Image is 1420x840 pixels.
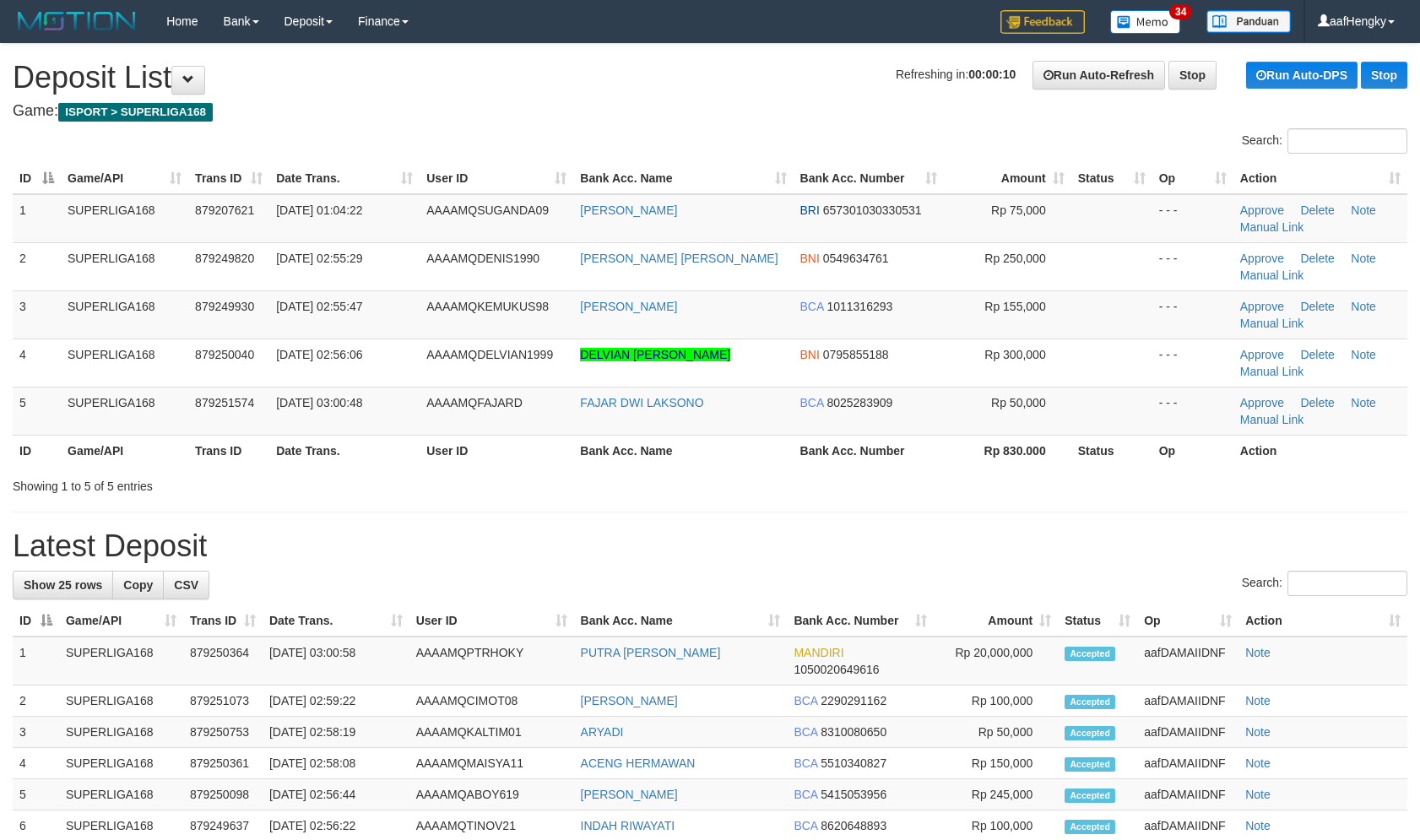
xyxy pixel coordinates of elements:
th: Bank Acc. Number [794,435,944,466]
img: Button%20Memo.svg [1110,10,1181,34]
h1: Latest Deposit [13,529,1407,563]
td: [DATE] 02:58:19 [263,717,409,748]
a: [PERSON_NAME] [581,788,678,801]
span: Copy 8310080650 to clipboard [821,725,886,739]
a: ARYADI [581,725,624,739]
span: Copy 8620648893 to clipboard [821,819,886,832]
span: CSV [174,578,198,592]
td: 1 [13,637,59,686]
td: aafDAMAIIDNF [1137,637,1238,686]
span: AAAAMQKEMUKUS98 [426,300,549,313]
span: Accepted [1065,820,1115,834]
td: - - - [1152,290,1233,339]
label: Search: [1242,128,1407,154]
a: Run Auto-DPS [1246,62,1358,89]
td: SUPERLIGA168 [61,242,188,290]
span: Refreshing in: [896,68,1016,81]
th: Date Trans.: activate to sort column ascending [263,605,409,637]
td: aafDAMAIIDNF [1137,717,1238,748]
td: 5 [13,779,59,810]
a: Note [1351,203,1376,217]
a: Note [1245,819,1271,832]
th: Bank Acc. Number: activate to sort column ascending [787,605,934,637]
th: Op: activate to sort column ascending [1137,605,1238,637]
td: aafDAMAIIDNF [1137,779,1238,810]
td: 879251073 [183,686,263,717]
span: Copy 0795855188 to clipboard [823,348,889,361]
th: Bank Acc. Name [573,435,793,466]
a: Note [1245,788,1271,801]
input: Search: [1287,128,1407,154]
span: AAAAMQFAJARD [426,396,523,409]
th: Action [1233,435,1407,466]
th: Date Trans. [269,435,420,466]
span: 879250040 [195,348,254,361]
span: AAAAMQDELVIAN1999 [426,348,553,361]
th: Amount: activate to sort column ascending [934,605,1058,637]
a: [PERSON_NAME] [581,694,678,707]
td: SUPERLIGA168 [61,387,188,435]
span: Copy 8025283909 to clipboard [827,396,892,409]
span: AAAAMQDENIS1990 [426,252,539,265]
td: SUPERLIGA168 [61,339,188,387]
a: Delete [1300,300,1334,313]
span: Copy 1011316293 to clipboard [827,300,892,313]
td: - - - [1152,339,1233,387]
span: 879249820 [195,252,254,265]
span: Copy 1050020649616 to clipboard [794,663,879,676]
td: 2 [13,686,59,717]
span: 879207621 [195,203,254,217]
td: - - - [1152,242,1233,290]
td: 4 [13,339,61,387]
td: 879250364 [183,637,263,686]
img: MOTION_logo.png [13,8,141,34]
span: Rp 75,000 [991,203,1046,217]
a: Approve [1240,396,1284,409]
span: 879249930 [195,300,254,313]
th: Amount: activate to sort column ascending [944,163,1071,194]
span: Accepted [1065,647,1115,661]
th: User ID: activate to sort column ascending [420,163,573,194]
a: Manual Link [1240,220,1304,234]
td: aafDAMAIIDNF [1137,686,1238,717]
a: Manual Link [1240,317,1304,330]
span: Rp 155,000 [984,300,1045,313]
a: Note [1245,725,1271,739]
span: BCA [800,300,824,313]
span: BCA [794,819,817,832]
td: Rp 150,000 [934,748,1058,779]
span: AAAAMQSUGANDA09 [426,203,549,217]
a: Note [1245,756,1271,770]
a: Manual Link [1240,365,1304,378]
span: [DATE] 01:04:22 [276,203,362,217]
td: [DATE] 02:58:08 [263,748,409,779]
th: User ID [420,435,573,466]
span: MANDIRI [794,646,843,659]
td: Rp 20,000,000 [934,637,1058,686]
th: Action: activate to sort column ascending [1238,605,1407,637]
a: Note [1351,300,1376,313]
a: Delete [1300,252,1334,265]
span: 879251574 [195,396,254,409]
th: Status: activate to sort column ascending [1058,605,1137,637]
a: Note [1351,348,1376,361]
th: ID: activate to sort column descending [13,163,61,194]
td: [DATE] 02:56:44 [263,779,409,810]
td: aafDAMAIIDNF [1137,748,1238,779]
a: DELVIAN [PERSON_NAME] [580,348,730,361]
td: SUPERLIGA168 [61,194,188,243]
a: Stop [1168,61,1217,89]
td: 3 [13,717,59,748]
td: [DATE] 02:59:22 [263,686,409,717]
td: SUPERLIGA168 [59,686,183,717]
a: Manual Link [1240,413,1304,426]
th: Bank Acc. Number: activate to sort column ascending [794,163,944,194]
a: Note [1351,396,1376,409]
th: Trans ID [188,435,269,466]
td: 2 [13,242,61,290]
img: panduan.png [1206,10,1291,33]
td: AAAAMQKALTIM01 [409,717,574,748]
td: 3 [13,290,61,339]
span: Copy 2290291162 to clipboard [821,694,886,707]
a: Delete [1300,396,1334,409]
